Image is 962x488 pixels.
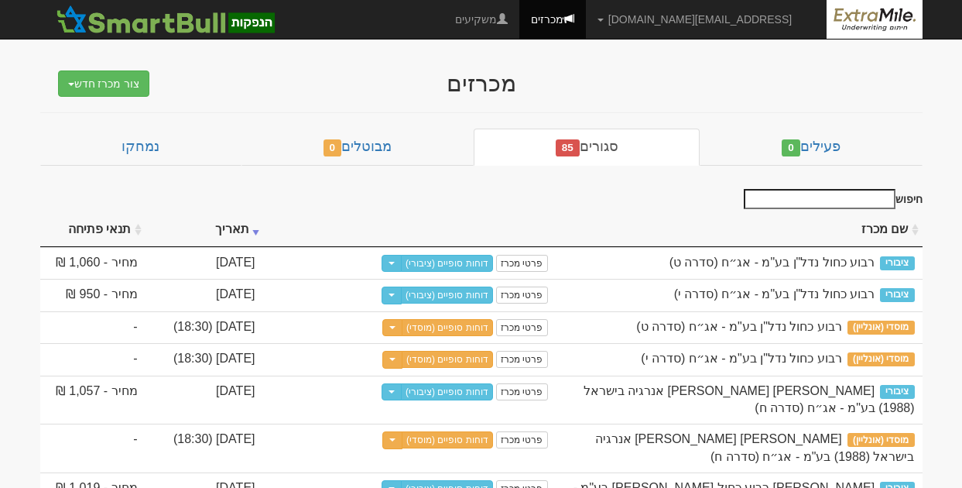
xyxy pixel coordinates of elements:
[145,279,263,311] td: [DATE]
[496,255,547,272] a: פרטי מכרז
[40,247,145,280] td: מחיר - 1,060 ₪
[847,321,915,335] span: מוסדי (אונליין)
[496,431,547,448] a: פרטי מכרז
[401,383,493,400] a: דוחות סופיים (ציבורי)
[496,383,547,400] a: פרטי מכרז
[145,424,263,473] td: [DATE] (18:30)
[52,4,279,35] img: SmartBull Logo
[180,70,783,96] div: מכרזים
[145,213,263,247] th: תאריך : activate to sort column ascending
[496,351,547,368] a: פרטי מכרז
[636,320,841,333] span: רבוע כחול נדל"ן בע"מ - אג״ח (סדרה ט)
[145,376,263,424] td: [DATE]
[324,139,342,156] span: 0
[58,70,150,97] button: צור מכרז חדש
[145,311,263,344] td: [DATE] (18:30)
[738,189,923,209] label: חיפוש
[847,433,915,447] span: מוסדי (אונליין)
[674,287,875,301] span: רבוע כחול נדל"ן בע"מ - אג״ח (סדרה י)
[402,319,493,336] a: דוחות סופיים (מוסדי)
[145,247,263,280] td: [DATE]
[496,287,547,304] a: פרטי מכרז
[402,431,493,448] a: דוחות סופיים (מוסדי)
[402,351,493,368] a: דוחות סופיים (מוסדי)
[641,352,841,365] span: רבוע כחול נדל"ן בע"מ - אג״ח (סדרה י)
[700,129,922,166] a: פעילים
[782,139,800,156] span: 0
[40,376,145,424] td: מחיר - 1,057 ₪
[847,352,915,366] span: מוסדי (אונליין)
[241,129,474,166] a: מבוטלים
[40,279,145,311] td: מחיר - 950 ₪
[880,385,914,399] span: ציבורי
[880,288,914,302] span: ציבורי
[40,311,145,344] td: -
[496,319,547,336] a: פרטי מכרז
[669,256,875,269] span: רבוע כחול נדל"ן בע"מ - אג״ח (סדרה ט)
[584,384,915,415] span: דור אלון אנרגיה בישראל (1988) בע"מ - אג״ח (סדרה ח)
[595,432,915,463] span: דור אלון אנרגיה בישראל (1988) בע"מ - אג״ח (סדרה ח)
[40,129,241,166] a: נמחקו
[401,255,493,272] a: דוחות סופיים (ציבורי)
[556,139,580,156] span: 85
[145,343,263,376] td: [DATE] (18:30)
[401,287,493,304] a: דוחות סופיים (ציבורי)
[744,189,895,209] input: חיפוש
[40,343,145,376] td: -
[880,256,914,270] span: ציבורי
[556,213,923,247] th: שם מכרז : activate to sort column ascending
[40,213,145,247] th: תנאי פתיחה : activate to sort column ascending
[474,129,700,166] a: סגורים
[40,424,145,473] td: -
